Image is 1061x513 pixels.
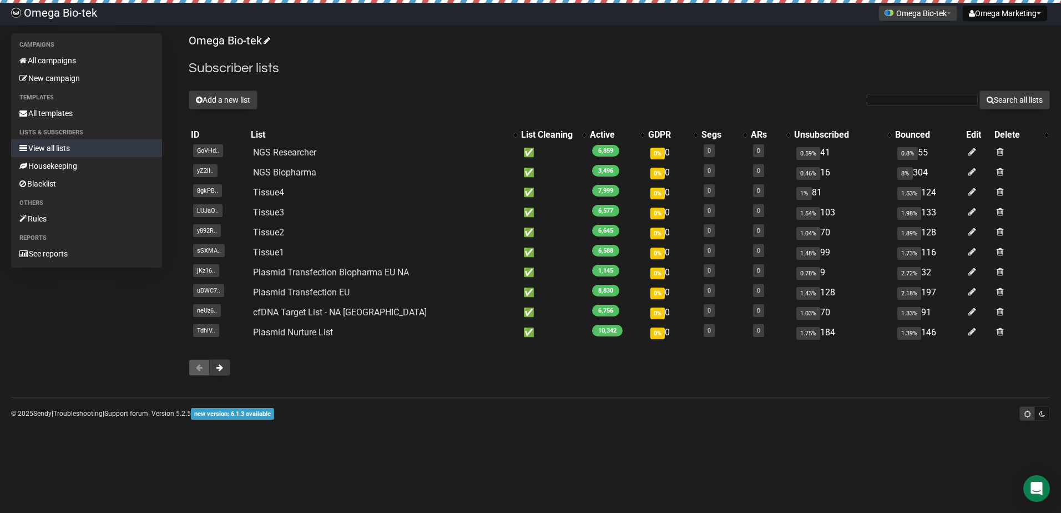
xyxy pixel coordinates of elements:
[193,144,223,157] span: GoVHd..
[792,203,893,223] td: 103
[11,232,162,245] li: Reports
[588,127,646,143] th: Active: No sort applied, activate to apply an ascending sort
[701,129,737,140] div: Segs
[11,210,162,228] a: Rules
[193,244,225,257] span: sSXMA..
[893,263,963,283] td: 32
[796,207,820,220] span: 1.54%
[796,327,820,340] span: 1.75%
[708,167,711,174] a: 0
[253,247,284,258] a: Tissue1
[251,129,508,140] div: List
[757,247,760,254] a: 0
[708,267,711,274] a: 0
[519,263,588,283] td: ✅
[757,227,760,234] a: 0
[189,34,269,47] a: Omega Bio-tek
[979,90,1050,109] button: Search all lists
[33,410,52,418] a: Sendy
[650,188,665,199] span: 0%
[646,223,699,243] td: 0
[885,8,893,17] img: favicons
[193,284,224,297] span: uDWC7..
[11,52,162,69] a: All campaigns
[646,203,699,223] td: 0
[650,268,665,279] span: 0%
[11,139,162,157] a: View all lists
[757,147,760,154] a: 0
[897,147,918,160] span: 0.8%
[193,304,221,317] span: neUz6..
[189,127,249,143] th: ID: No sort applied, sorting is disabled
[650,288,665,299] span: 0%
[893,283,963,303] td: 197
[191,129,246,140] div: ID
[878,6,957,21] button: Omega Bio-tek
[646,323,699,343] td: 0
[11,197,162,210] li: Others
[796,227,820,240] span: 1.04%
[796,267,820,280] span: 0.78%
[796,247,820,260] span: 1.48%
[893,223,963,243] td: 128
[796,187,812,200] span: 1%
[193,224,221,237] span: y892R..
[104,410,148,418] a: Support forum
[757,167,760,174] a: 0
[650,328,665,339] span: 0%
[253,187,284,198] a: Tissue4
[897,247,921,260] span: 1.73%
[249,127,519,143] th: List: No sort applied, activate to apply an ascending sort
[11,91,162,104] li: Templates
[11,69,162,87] a: New campaign
[708,307,711,314] a: 0
[792,243,893,263] td: 99
[253,307,427,318] a: cfDNA Target List - NA [GEOGRAPHIC_DATA]
[646,303,699,323] td: 0
[794,129,882,140] div: Unsubscribed
[792,323,893,343] td: 184
[708,187,711,194] a: 0
[253,147,316,158] a: NGS Researcher
[11,38,162,52] li: Campaigns
[650,148,665,159] span: 0%
[792,163,893,183] td: 16
[708,247,711,254] a: 0
[796,147,820,160] span: 0.59%
[708,287,711,294] a: 0
[650,308,665,319] span: 0%
[592,145,619,157] span: 6,859
[893,127,963,143] th: Bounced: No sort applied, sorting is disabled
[893,143,963,163] td: 55
[592,225,619,237] span: 6,645
[519,183,588,203] td: ✅
[893,303,963,323] td: 91
[646,127,699,143] th: GDPR: No sort applied, activate to apply an ascending sort
[897,267,921,280] span: 2.72%
[757,327,760,334] a: 0
[895,129,961,140] div: Bounced
[592,185,619,197] span: 7,999
[646,263,699,283] td: 0
[189,90,257,109] button: Add a new list
[893,203,963,223] td: 133
[193,204,223,217] span: LUJaQ..
[646,283,699,303] td: 0
[708,147,711,154] a: 0
[796,167,820,180] span: 0.46%
[792,223,893,243] td: 70
[897,167,913,180] span: 8%
[897,227,921,240] span: 1.89%
[897,207,921,220] span: 1.98%
[757,287,760,294] a: 0
[519,303,588,323] td: ✅
[893,323,963,343] td: 146
[11,8,21,18] img: 1701ad020795bef423df3e17313bb685
[11,126,162,139] li: Lists & subscribers
[592,165,619,177] span: 3,496
[1023,475,1050,502] div: Open Intercom Messenger
[650,168,665,179] span: 0%
[519,143,588,163] td: ✅
[253,227,284,238] a: Tissue2
[191,408,274,420] span: new version: 6.1.3 available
